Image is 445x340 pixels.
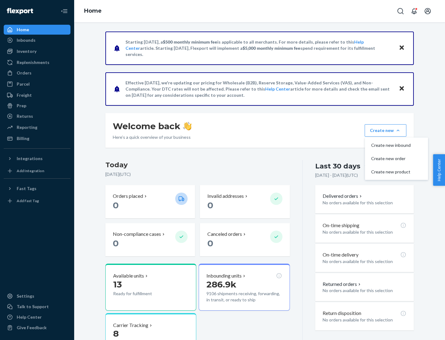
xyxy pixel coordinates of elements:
[323,200,406,206] p: No orders available for this selection
[207,231,242,238] p: Canceled orders
[17,92,32,98] div: Freight
[315,161,360,171] div: Last 30 days
[4,312,70,322] a: Help Center
[4,184,70,193] button: Fast Tags
[17,168,44,173] div: Add Integration
[125,80,393,98] p: Effective [DATE], we're updating our pricing for Wholesale (B2B), Reserve Storage, Value-Added Se...
[79,2,107,20] ol: breadcrumbs
[125,39,393,57] p: Starting [DATE], a is applicable to all merchants. For more details, please refer to this article...
[105,264,196,311] button: Available units13Ready for fulfillment
[408,5,420,17] button: Open notifications
[323,251,358,258] p: On-time delivery
[105,171,290,177] p: [DATE] ( UTC )
[206,279,236,290] span: 286.9k
[323,281,362,288] button: Returned orders
[113,193,143,200] p: Orders placed
[323,222,359,229] p: On-time shipping
[199,264,290,311] button: Inbounding units286.9k9106 shipments receiving, forwarding, in transit, or ready to ship
[17,304,49,310] div: Talk to Support
[323,193,363,200] button: Delivered orders
[113,291,170,297] p: Ready for fulfillment
[17,325,47,331] div: Give Feedback
[17,124,37,130] div: Reporting
[4,196,70,206] a: Add Fast Tag
[200,223,290,256] button: Canceled orders 0
[113,231,161,238] p: Non-compliance cases
[4,166,70,176] a: Add Integration
[17,27,29,33] div: Home
[4,323,70,333] button: Give Feedback
[366,139,427,152] button: Create new inbound
[371,143,411,147] span: Create new inbound
[206,272,242,279] p: Inbounding units
[365,124,406,137] button: Create newCreate new inboundCreate new orderCreate new product
[17,103,26,109] div: Prep
[84,7,102,14] a: Home
[183,122,192,130] img: hand-wave emoji
[105,185,195,218] button: Orders placed 0
[366,152,427,165] button: Create new order
[17,37,36,43] div: Inbounds
[323,258,406,265] p: No orders available for this selection
[4,46,70,56] a: Inventory
[17,314,42,320] div: Help Center
[207,200,213,210] span: 0
[4,302,70,312] a: Talk to Support
[4,134,70,143] a: Billing
[243,45,300,51] span: $5,000 monthly minimum fee
[113,328,119,339] span: 8
[105,160,290,170] h3: Today
[58,5,70,17] button: Close Navigation
[394,5,407,17] button: Open Search Box
[113,279,122,290] span: 13
[17,81,30,87] div: Parcel
[7,8,33,14] img: Flexport logo
[163,39,217,45] span: $500 monthly minimum fee
[4,122,70,132] a: Reporting
[4,101,70,111] a: Prep
[113,200,119,210] span: 0
[265,86,290,91] a: Help Center
[4,68,70,78] a: Orders
[366,165,427,179] button: Create new product
[323,310,361,317] p: Return disposition
[113,272,144,279] p: Available units
[371,156,411,161] span: Create new order
[323,317,406,323] p: No orders available for this selection
[17,59,49,66] div: Replenishments
[398,44,406,53] button: Close
[4,111,70,121] a: Returns
[4,57,70,67] a: Replenishments
[105,223,195,256] button: Non-compliance cases 0
[422,5,434,17] button: Open account menu
[200,185,290,218] button: Invalid addresses 0
[113,121,192,132] h1: Welcome back
[323,229,406,235] p: No orders available for this selection
[315,172,358,178] p: [DATE] - [DATE] ( UTC )
[17,293,34,299] div: Settings
[398,84,406,93] button: Close
[207,193,244,200] p: Invalid addresses
[4,90,70,100] a: Freight
[17,198,39,203] div: Add Fast Tag
[4,35,70,45] a: Inbounds
[113,238,119,249] span: 0
[17,70,32,76] div: Orders
[113,322,148,329] p: Carrier Tracking
[206,291,282,303] p: 9106 shipments receiving, forwarding, in transit, or ready to ship
[4,25,70,35] a: Home
[17,48,36,54] div: Inventory
[433,154,445,186] button: Help Center
[17,155,43,162] div: Integrations
[17,185,36,192] div: Fast Tags
[207,238,213,249] span: 0
[17,135,29,142] div: Billing
[371,170,411,174] span: Create new product
[17,113,33,119] div: Returns
[4,79,70,89] a: Parcel
[323,287,406,294] p: No orders available for this selection
[4,154,70,164] button: Integrations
